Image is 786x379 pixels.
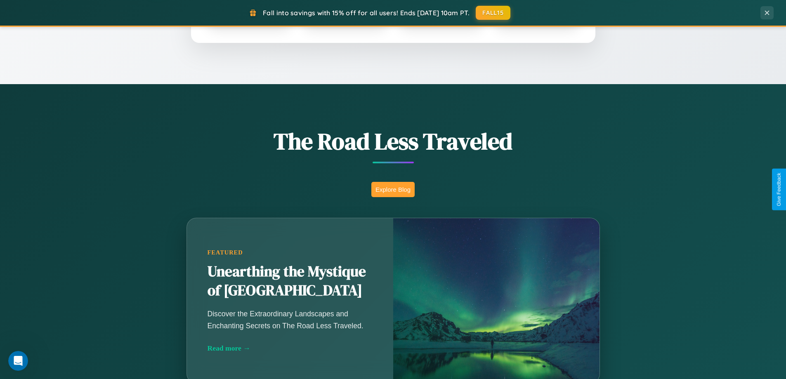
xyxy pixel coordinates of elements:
div: Give Feedback [776,173,782,206]
div: Read more → [208,344,373,353]
span: Fall into savings with 15% off for all users! Ends [DATE] 10am PT. [263,9,470,17]
h1: The Road Less Traveled [146,125,641,157]
p: Discover the Extraordinary Landscapes and Enchanting Secrets on The Road Less Traveled. [208,308,373,331]
h2: Unearthing the Mystique of [GEOGRAPHIC_DATA] [208,262,373,300]
iframe: Intercom live chat [8,351,28,371]
button: Explore Blog [371,182,415,197]
button: FALL15 [476,6,510,20]
div: Featured [208,249,373,256]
